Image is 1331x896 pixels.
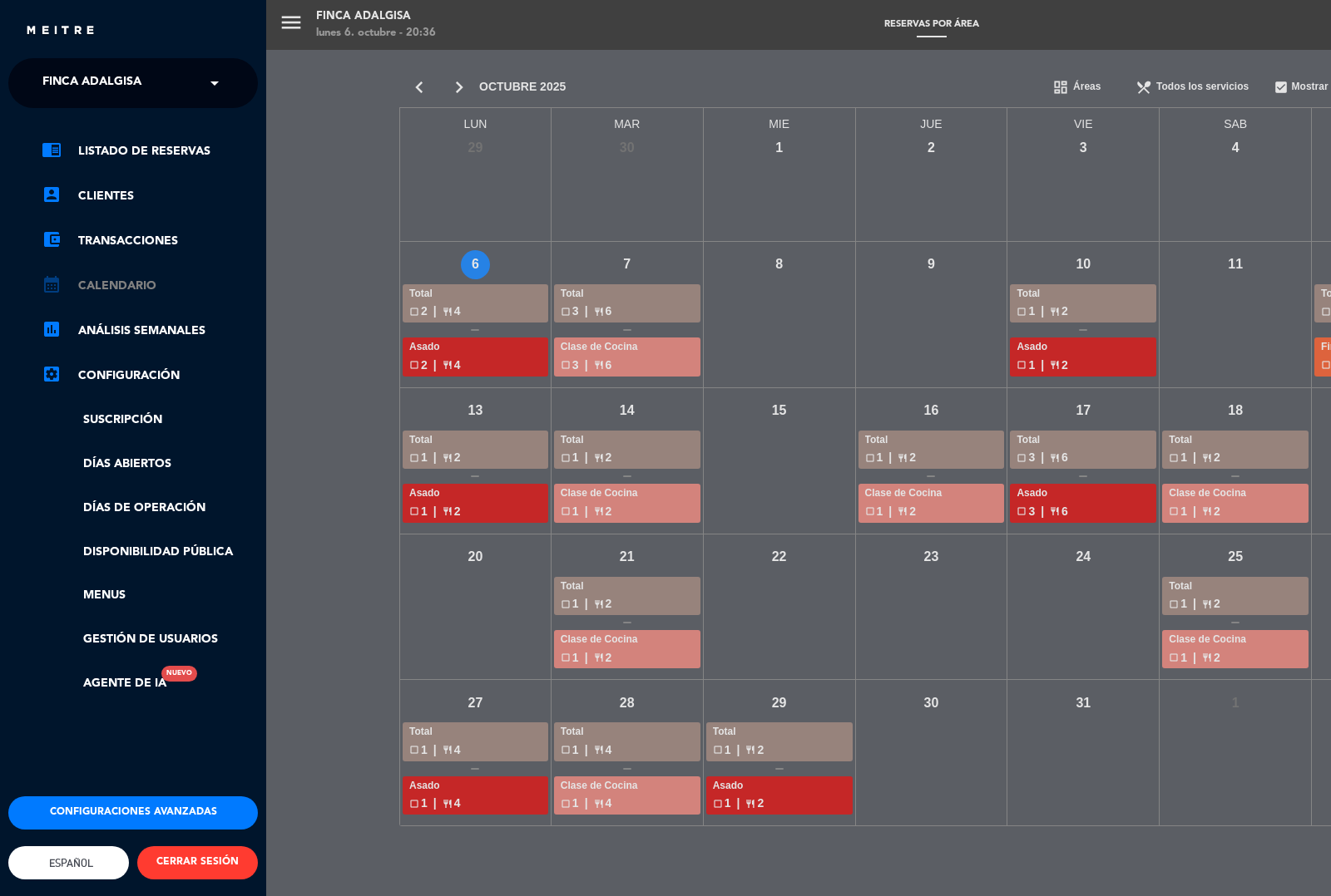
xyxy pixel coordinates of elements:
a: Disponibilidad pública [42,543,258,562]
i: account_box [42,185,62,204]
a: chrome_reader_modeListado de Reservas [42,141,258,161]
i: assessment [42,319,62,339]
button: Configuraciones avanzadas [8,796,258,830]
i: settings_applications [42,364,62,384]
a: Configuración [42,366,258,386]
div: Nuevo [161,666,197,682]
button: CERRAR SESIÓN [137,846,258,879]
span: Español [45,857,93,869]
a: Días de Operación [42,499,258,518]
a: account_balance_walletTransacciones [42,231,258,251]
i: calendar_month [42,274,62,294]
a: Gestión de usuarios [42,630,258,649]
a: account_boxClientes [42,186,258,206]
a: Menus [42,586,258,605]
a: Suscripción [42,411,258,430]
img: MEITRE [25,25,96,37]
a: Días abiertos [42,455,258,474]
a: Agente de IANuevo [42,674,166,693]
a: assessmentANÁLISIS SEMANALES [42,321,258,341]
span: Finca Adalgisa [42,66,141,101]
i: account_balance_wallet [42,229,62,249]
a: calendar_monthCalendario [42,276,258,296]
i: chrome_reader_mode [42,140,62,160]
